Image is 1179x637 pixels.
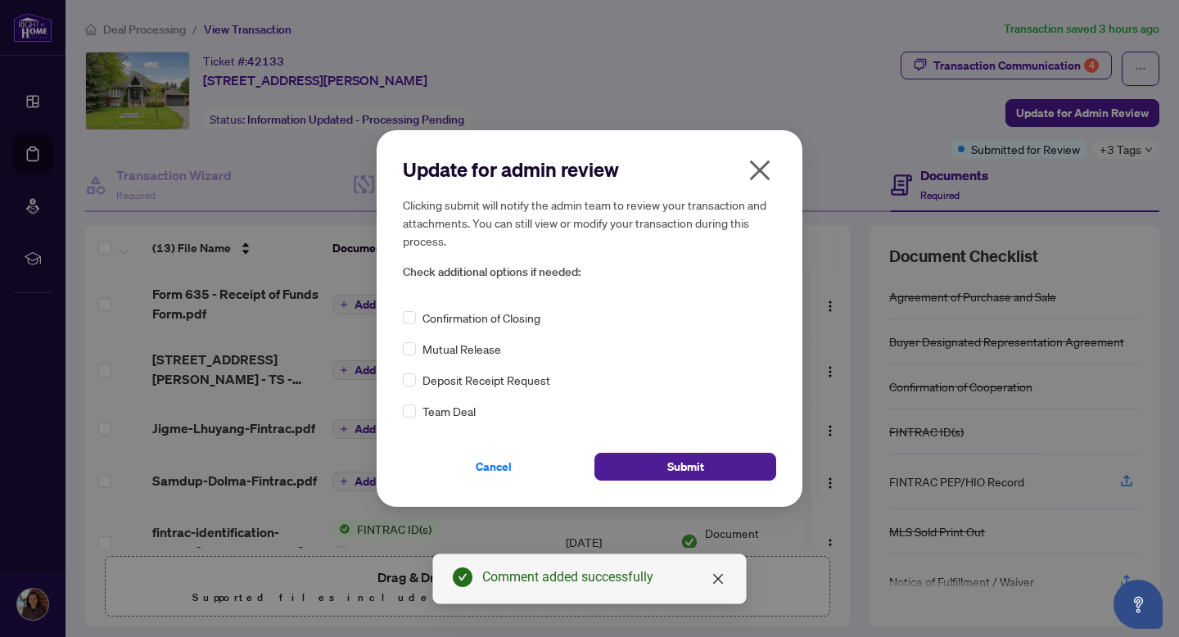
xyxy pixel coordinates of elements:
span: check-circle [453,567,472,587]
span: Cancel [476,454,512,480]
button: Cancel [403,453,585,481]
a: Close [709,570,727,588]
span: Confirmation of Closing [422,309,540,327]
h2: Update for admin review [403,156,776,183]
span: Submit [667,454,704,480]
h5: Clicking submit will notify the admin team to review your transaction and attachments. You can st... [403,196,776,250]
button: Open asap [1113,580,1163,629]
div: Comment added successfully [482,567,726,587]
span: close [711,572,725,585]
span: Check additional options if needed: [403,263,776,282]
span: close [747,157,773,183]
span: Mutual Release [422,340,501,358]
span: Deposit Receipt Request [422,371,550,389]
span: Team Deal [422,402,476,420]
button: Submit [594,453,776,481]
